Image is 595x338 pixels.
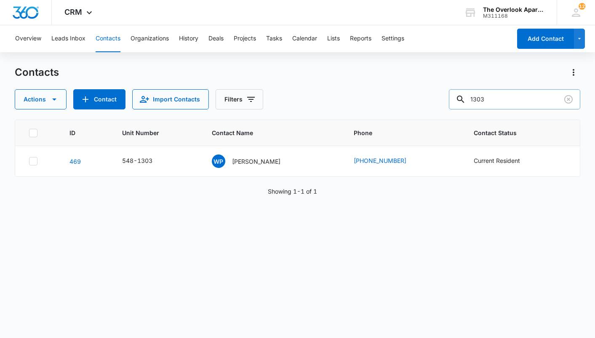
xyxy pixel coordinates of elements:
[132,89,209,109] button: Import Contacts
[212,128,321,137] span: Contact Name
[212,154,225,168] span: WP
[517,29,574,49] button: Add Contact
[562,93,575,106] button: Clear
[122,156,152,165] div: 548-1303
[131,25,169,52] button: Organizations
[234,25,256,52] button: Projects
[64,8,82,16] span: CRM
[474,128,554,137] span: Contact Status
[232,157,280,166] p: [PERSON_NAME]
[208,25,224,52] button: Deals
[474,156,535,166] div: Contact Status - Current Resident - Select to Edit Field
[15,25,41,52] button: Overview
[15,89,67,109] button: Actions
[266,25,282,52] button: Tasks
[69,128,89,137] span: ID
[73,89,125,109] button: Add Contact
[483,13,544,19] div: account id
[122,156,168,166] div: Unit Number - 548-1303 - Select to Edit Field
[382,25,404,52] button: Settings
[327,25,340,52] button: Lists
[216,89,263,109] button: Filters
[212,154,296,168] div: Contact Name - Wyatt Parker - Select to Edit Field
[179,25,198,52] button: History
[69,158,81,165] a: Navigate to contact details page for Wyatt Parker
[268,187,317,196] p: Showing 1-1 of 1
[567,66,580,79] button: Actions
[354,128,441,137] span: Phone
[354,156,422,166] div: Phone - (307) 351-1911 - Select to Edit Field
[449,89,580,109] input: Search Contacts
[96,25,120,52] button: Contacts
[579,3,585,10] div: notifications count
[292,25,317,52] button: Calendar
[350,25,371,52] button: Reports
[51,25,85,52] button: Leads Inbox
[122,128,192,137] span: Unit Number
[483,6,544,13] div: account name
[579,3,585,10] span: 12
[354,156,406,165] a: [PHONE_NUMBER]
[15,66,59,79] h1: Contacts
[474,156,520,165] div: Current Resident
